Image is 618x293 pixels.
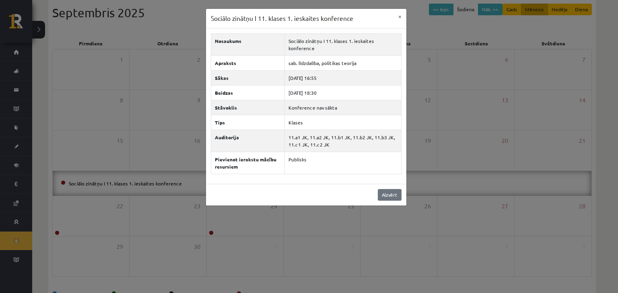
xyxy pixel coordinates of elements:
h3: Sociālo zinātņu I 11. klases 1. ieskaites konference [211,14,353,23]
th: Nosaukums [211,33,285,55]
td: Sociālo zinātņu I 11. klases 1. ieskaites konference [285,33,401,55]
th: Apraksts [211,55,285,70]
td: [DATE] 16:55 [285,70,401,85]
td: Konference nav sākta [285,100,401,115]
th: Stāvoklis [211,100,285,115]
th: Beidzas [211,85,285,100]
td: 11.a1 JK, 11.a2 JK, 11.b1 JK, 11.b2 JK, 11.b3 JK, 11.c1 JK, 11.c2 JK [285,130,401,152]
th: Sākas [211,70,285,85]
td: [DATE] 18:30 [285,85,401,100]
td: Publisks [285,152,401,174]
th: Pievienot ierakstu mācību resursiem [211,152,285,174]
td: sab. līdzdalība, politikas teorija [285,55,401,70]
button: × [393,9,406,24]
th: Auditorija [211,130,285,152]
td: Klases [285,115,401,130]
a: Aizvērt [378,189,402,201]
th: Tips [211,115,285,130]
